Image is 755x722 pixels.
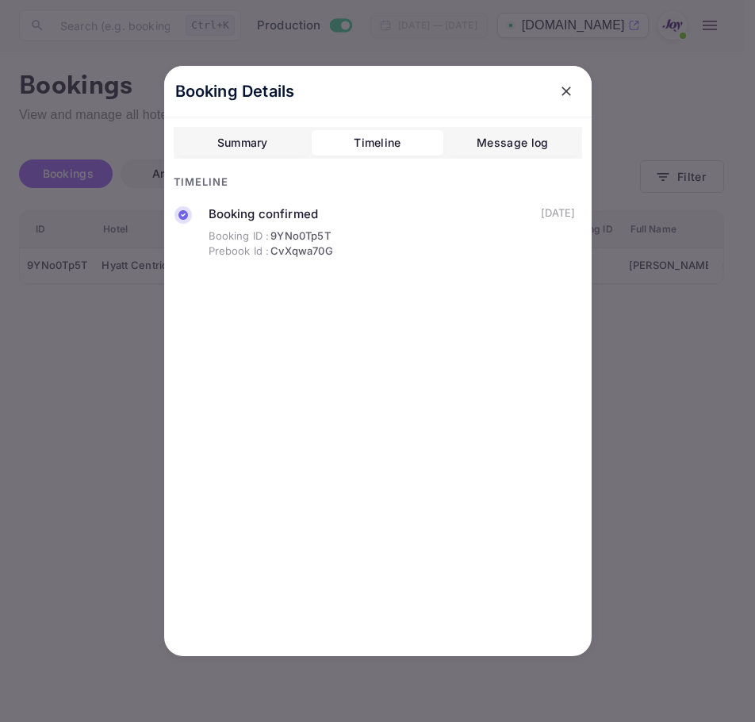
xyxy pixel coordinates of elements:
div: Summary [217,133,268,152]
span: Prebook Id : [209,244,270,259]
span: CvXqwa70G [270,244,332,259]
div: [DATE] [541,205,576,221]
span: 9YNo0Tp5T [270,229,330,244]
div: Booking confirmed [209,205,333,224]
button: Summary [177,130,309,156]
button: Message log [446,130,578,156]
div: Message log [477,133,548,152]
button: close [552,77,581,106]
span: Booking ID : [209,229,270,244]
p: Booking Details [175,79,295,103]
div: Timeline [174,175,582,190]
div: Timeline [354,133,400,152]
button: Timeline [312,130,443,156]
